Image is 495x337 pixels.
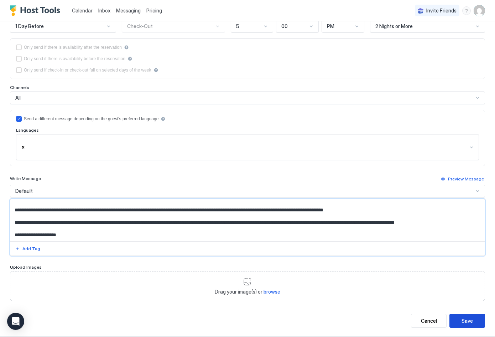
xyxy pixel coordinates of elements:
[448,176,484,182] div: Preview Message
[22,246,40,252] div: Add Tag
[24,45,122,50] div: Only send if there is availability after the reservation
[10,264,42,270] span: Upload Images
[449,314,485,328] button: Save
[7,313,24,330] div: Open Intercom Messenger
[98,7,110,14] a: Inbox
[14,244,41,253] button: Add Tag
[21,144,35,150] div: Remove Default
[375,23,413,30] span: 2 Nights or More
[72,7,93,14] a: Calendar
[215,289,280,295] span: Drag your image(s) or
[24,56,125,61] div: Only send if there is availability before the reservation
[10,199,479,241] textarea: Input Field
[16,44,479,50] div: afterReservation
[327,23,334,30] span: PM
[281,23,288,30] span: 00
[15,188,33,194] span: Default
[411,314,447,328] button: Cancel
[10,5,63,16] a: Host Tools Logo
[236,23,239,30] span: 5
[24,116,158,121] div: Send a different message depending on the guest's preferred language
[21,138,35,143] span: Default
[24,68,151,73] div: Only send if check-in or check-out fall on selected days of the week
[16,56,479,62] div: beforeReservation
[10,85,29,90] span: Channels
[421,317,437,325] div: Cancel
[10,176,41,181] span: Write Message
[15,95,21,101] span: All
[426,7,457,14] span: Invite Friends
[264,289,280,295] span: browse
[16,67,479,73] div: isLimited
[462,317,473,325] div: Save
[474,5,485,16] div: User profile
[462,6,471,15] div: menu
[116,7,141,14] a: Messaging
[16,127,39,133] span: Languages
[15,23,44,30] span: 1 Day Before
[16,116,479,122] div: languagesEnabled
[146,7,162,14] span: Pricing
[440,175,485,183] button: Preview Message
